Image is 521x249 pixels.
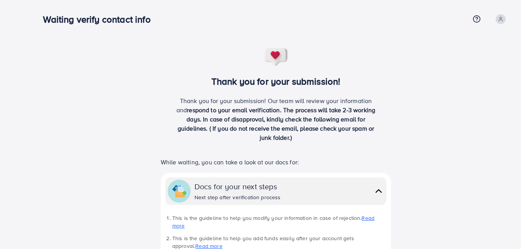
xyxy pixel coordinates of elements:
[161,157,391,167] p: While waiting, you can take a look at our docs for:
[373,185,384,197] img: collapse
[178,106,376,142] span: respond to your email verification. The process will take 2-3 working days. In case of disapprova...
[172,214,386,230] li: This is the guideline to help you modify your information in case of rejection.
[172,184,186,198] img: collapse
[173,96,378,142] p: Thank you for your submission! Our team will review your information and
[172,214,374,229] a: Read more
[43,14,157,25] h3: Waiting verify contact info
[195,193,281,201] div: Next step after verification process
[148,76,404,87] h3: Thank you for your submission!
[195,181,281,192] div: Docs for your next steps
[263,48,289,67] img: success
